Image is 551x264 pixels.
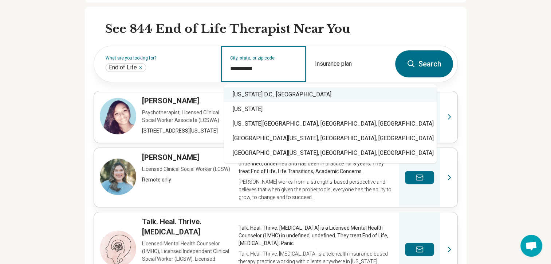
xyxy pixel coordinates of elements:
[224,84,437,163] div: Suggestions
[224,102,437,116] div: [US_STATE]
[224,131,437,146] div: [GEOGRAPHIC_DATA][US_STATE], [GEOGRAPHIC_DATA], [GEOGRAPHIC_DATA]
[520,235,542,257] div: Open chat
[106,63,146,72] div: End of Life
[224,87,437,102] div: [US_STATE] D.C., [GEOGRAPHIC_DATA]
[105,22,458,37] h2: See 844 End of Life Therapist Near You
[138,65,143,70] button: End of Life
[224,116,437,131] div: [US_STATE][GEOGRAPHIC_DATA], [GEOGRAPHIC_DATA], [GEOGRAPHIC_DATA]
[405,171,434,184] button: Send a message
[395,50,453,77] button: Search
[224,146,437,160] div: [GEOGRAPHIC_DATA][US_STATE], [GEOGRAPHIC_DATA], [GEOGRAPHIC_DATA]
[405,243,434,256] button: Send a message
[106,56,212,60] label: What are you looking for?
[109,64,137,71] span: End of Life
